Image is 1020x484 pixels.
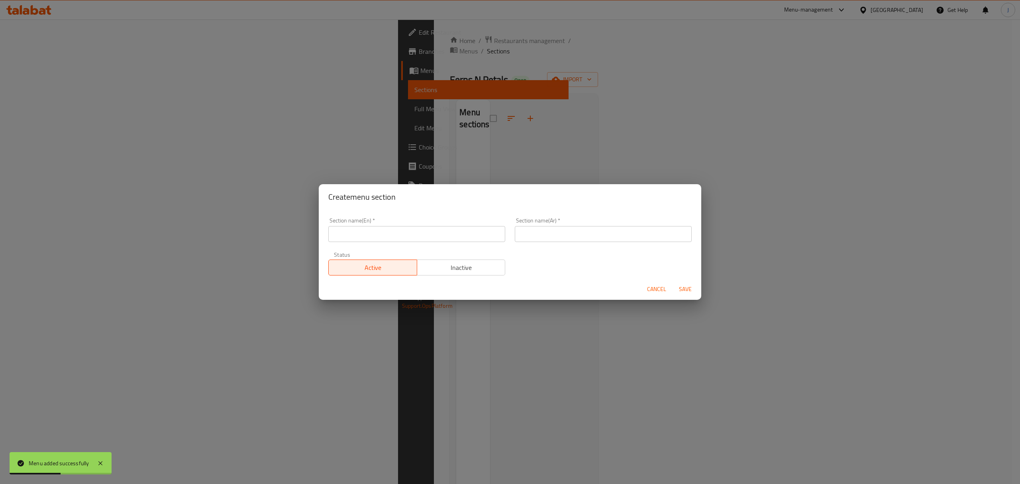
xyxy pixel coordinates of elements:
[644,282,669,297] button: Cancel
[515,226,692,242] input: Please enter section name(ar)
[332,262,414,273] span: Active
[647,284,666,294] span: Cancel
[417,260,506,275] button: Inactive
[328,191,692,203] h2: Create menu section
[328,260,417,275] button: Active
[676,284,695,294] span: Save
[673,282,698,297] button: Save
[328,226,505,242] input: Please enter section name(en)
[420,262,502,273] span: Inactive
[29,459,89,468] div: Menu added successfully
